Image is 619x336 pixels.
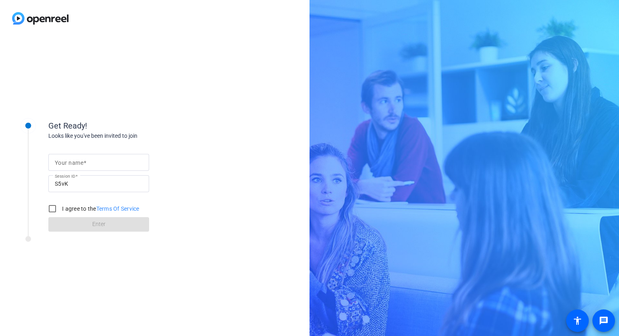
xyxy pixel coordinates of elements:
[48,132,210,140] div: Looks like you've been invited to join
[573,316,582,326] mat-icon: accessibility
[48,120,210,132] div: Get Ready!
[96,205,139,212] a: Terms Of Service
[55,160,83,166] mat-label: Your name
[55,174,75,178] mat-label: Session ID
[60,205,139,213] label: I agree to the
[599,316,609,326] mat-icon: message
